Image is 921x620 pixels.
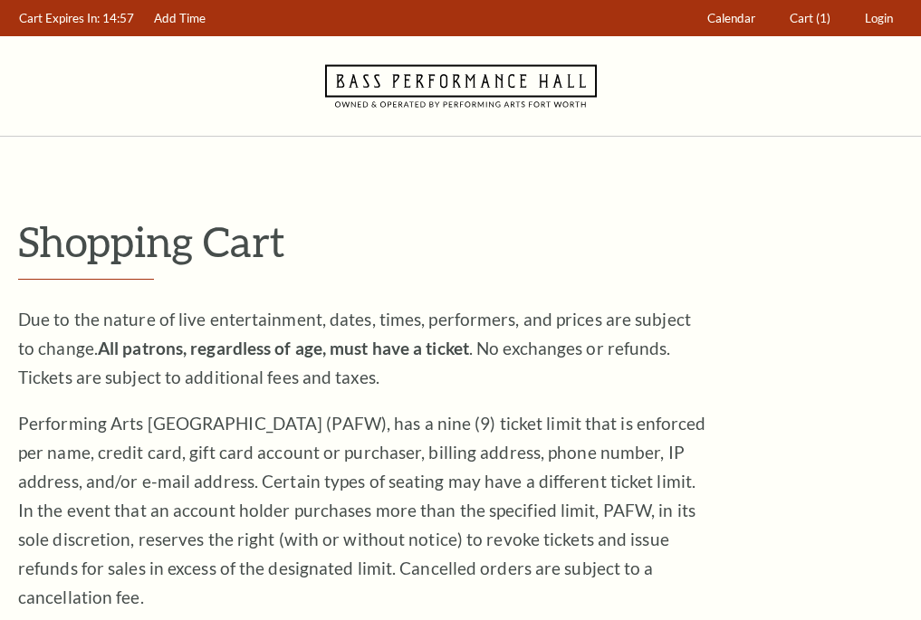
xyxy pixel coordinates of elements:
[98,338,469,358] strong: All patrons, regardless of age, must have a ticket
[782,1,839,36] a: Cart (1)
[146,1,215,36] a: Add Time
[699,1,764,36] a: Calendar
[707,11,755,25] span: Calendar
[19,11,100,25] span: Cart Expires In:
[790,11,813,25] span: Cart
[18,409,706,612] p: Performing Arts [GEOGRAPHIC_DATA] (PAFW), has a nine (9) ticket limit that is enforced per name, ...
[816,11,830,25] span: (1)
[857,1,902,36] a: Login
[18,218,903,264] p: Shopping Cart
[102,11,134,25] span: 14:57
[865,11,893,25] span: Login
[18,309,691,387] span: Due to the nature of live entertainment, dates, times, performers, and prices are subject to chan...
